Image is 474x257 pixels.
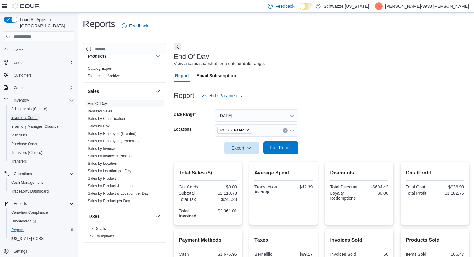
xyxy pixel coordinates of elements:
button: Home [1,45,77,54]
button: Products [154,52,161,60]
span: Canadian Compliance [11,210,48,215]
span: Purchase Orders [11,141,39,146]
a: Tax Details [88,226,106,231]
a: Sales by Location [88,161,117,166]
h3: End Of Day [174,53,209,60]
button: Traceabilty Dashboard [6,187,77,196]
a: Manifests [9,131,30,139]
a: Traceabilty Dashboard [9,188,51,195]
a: Inventory Count [9,114,40,121]
button: Adjustments (Classic) [6,105,77,113]
button: Operations [11,170,35,178]
div: Items Sold [406,252,434,257]
div: -$694.43 [360,184,388,189]
span: Catalog [11,84,74,92]
span: Settings [11,247,74,255]
span: Itemized Sales [88,109,112,114]
span: Dashboards [9,217,74,225]
button: Reports [6,226,77,234]
span: Reports [11,200,74,207]
a: Sales by Invoice & Product [88,154,132,158]
a: Tax Exemptions [88,234,114,238]
a: Adjustments (Classic) [9,105,50,113]
div: Total Discount [330,184,358,189]
div: Transaction Average [254,184,282,194]
span: Feedback [275,3,294,9]
a: Transfers [9,158,29,165]
div: $241.28 [209,197,237,202]
h2: Discounts [330,169,388,177]
span: Purchase Orders [9,140,74,148]
h2: Invoices Sold [330,236,388,244]
a: Home [11,46,26,54]
button: Inventory [1,96,77,105]
a: Sales by Employee (Created) [88,131,137,136]
div: Total Profit [406,191,434,196]
a: Dashboards [6,217,77,226]
span: [US_STATE] CCRS [11,236,44,241]
div: 50 [360,252,388,257]
div: Sales [83,100,166,207]
div: $2,361.01 [209,208,237,213]
h2: Payment Methods [179,236,237,244]
label: Date Range [174,112,196,117]
a: Sales by Classification [88,117,125,121]
button: Transfers [6,157,77,166]
a: Inventory Manager (Classic) [9,123,60,130]
span: Hide Parameters [209,93,242,99]
button: [US_STATE] CCRS [6,234,77,243]
div: Cash [179,252,207,257]
span: Transfers (Classic) [11,150,42,155]
span: Inventory Manager (Classic) [9,123,74,130]
div: $0.00 [209,184,237,189]
span: Run Report [270,145,292,151]
h2: Taxes [254,236,313,244]
span: RGO17 Paseo [217,127,252,134]
button: Manifests [6,131,77,140]
h2: Cost/Profit [406,169,464,177]
div: $2,119.73 [209,191,237,196]
span: Manifests [9,131,74,139]
span: Sales by Product & Location per Day [88,191,149,196]
span: Operations [11,170,74,178]
a: Transfers (Classic) [9,149,45,156]
div: 166.47 [436,252,464,257]
button: Catalog [11,84,29,92]
span: Inventory [14,98,29,103]
strong: Total Invoiced [179,208,197,218]
span: Products to Archive [88,74,120,79]
span: Reports [14,201,27,206]
span: Dashboards [11,219,36,224]
a: Sales by Product & Location per Day [88,191,149,196]
button: Operations [1,169,77,178]
span: Reports [11,227,24,232]
div: $1,675.96 [209,252,237,257]
span: End Of Day [88,101,107,106]
a: Settings [11,248,30,255]
div: Total Tax [179,197,207,202]
span: Sales by Location [88,161,117,166]
a: Sales by Day [88,124,110,128]
a: Itemized Sales [88,109,112,113]
h3: Report [174,92,194,99]
span: Sales by Product [88,176,116,181]
span: Report [175,69,189,82]
button: Run Report [263,141,298,154]
span: Traceabilty Dashboard [11,189,49,194]
span: Reports [9,226,74,234]
span: Export [228,142,255,154]
span: Catalog Export [88,66,112,71]
h2: Average Spent [254,169,313,177]
span: Inventory Count [11,115,38,120]
span: Sales by Day [88,124,110,129]
a: Purchase Orders [9,140,42,148]
a: Feedback [119,20,151,32]
label: Locations [174,127,192,132]
button: Reports [1,199,77,208]
h3: Products [88,53,107,59]
span: Home [11,46,74,54]
a: Canadian Compliance [9,209,50,216]
button: Export [224,142,259,154]
button: Catalog [1,83,77,92]
button: [DATE] [215,109,298,122]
